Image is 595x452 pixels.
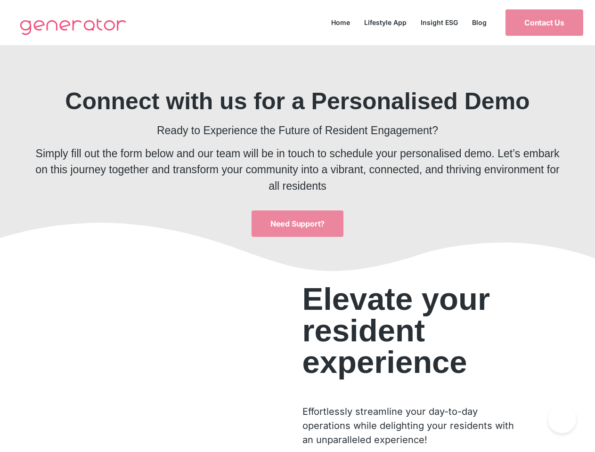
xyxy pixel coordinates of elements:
[324,16,494,29] nav: Menu
[29,122,566,139] p: Ready to Experience the Future of Resident Engagement?
[524,19,564,26] span: Contact Us
[29,89,566,113] h1: Connect with us for a Personalised Demo
[34,292,293,363] iframe: Form 0
[252,210,343,237] a: Need Support?
[357,16,414,29] a: Lifestyle App
[505,9,583,36] a: Contact Us
[270,220,325,227] span: Need Support?
[465,16,494,29] a: Blog
[324,16,357,29] a: Home
[548,405,576,433] iframe: Toggle Customer Support
[302,404,514,447] p: Effortlessly streamline your day-to-day operations while delighting your residents with an unpara...
[29,145,566,194] p: Simply fill out the form below and our team will be in touch to schedule your personalised demo. ...
[414,16,465,29] a: Insight ESG
[302,283,514,378] h2: Elevate your resident experience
